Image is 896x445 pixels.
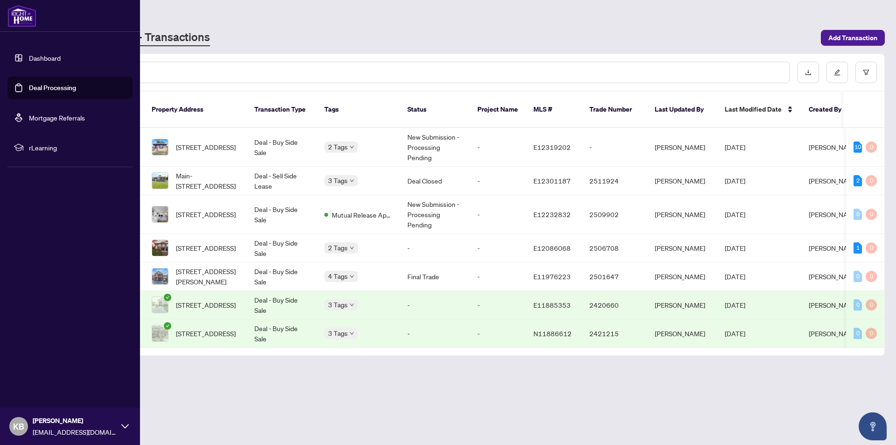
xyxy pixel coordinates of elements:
th: Trade Number [582,92,647,128]
td: New Submission - Processing Pending [400,128,470,167]
span: E12086068 [533,244,571,252]
span: edit [834,69,840,76]
button: Add Transaction [821,30,885,46]
span: [DATE] [725,329,745,338]
span: E12232832 [533,210,571,219]
span: Main-[STREET_ADDRESS] [176,170,239,191]
span: E12319202 [533,143,571,151]
span: 3 Tags [328,299,348,310]
td: - [470,262,526,291]
td: - [470,195,526,234]
img: thumbnail-img [152,325,168,341]
div: 1 [854,242,862,254]
span: down [350,178,354,183]
td: Deal - Buy Side Sale [247,262,317,291]
th: Property Address [144,92,247,128]
td: New Submission - Processing Pending [400,195,470,234]
span: filter [863,69,869,76]
td: 2511924 [582,167,647,195]
span: [DATE] [725,301,745,309]
div: 0 [866,328,877,339]
span: [STREET_ADDRESS] [176,243,236,253]
span: 3 Tags [328,175,348,186]
span: Mutual Release Approved [332,210,392,220]
span: E12301187 [533,177,571,185]
td: Deal - Buy Side Sale [247,128,317,167]
div: 0 [866,209,877,220]
span: [DATE] [725,177,745,185]
td: - [470,167,526,195]
span: [PERSON_NAME] [809,272,859,281]
span: down [350,246,354,250]
a: Deal Processing [29,84,76,92]
span: [PERSON_NAME] [809,301,859,309]
td: - [400,291,470,319]
span: check-circle [164,294,171,301]
td: - [470,319,526,348]
span: rLearning [29,142,126,153]
span: [STREET_ADDRESS] [176,209,236,219]
td: 2509902 [582,195,647,234]
button: download [798,62,819,83]
span: [DATE] [725,244,745,252]
div: 0 [854,299,862,311]
td: Final Trade [400,262,470,291]
td: [PERSON_NAME] [647,195,717,234]
img: logo [7,5,36,27]
td: - [582,128,647,167]
td: - [470,291,526,319]
td: 2506708 [582,234,647,262]
td: [PERSON_NAME] [647,291,717,319]
td: [PERSON_NAME] [647,262,717,291]
div: 10 [854,141,862,153]
td: Deal - Buy Side Sale [247,195,317,234]
span: [STREET_ADDRESS] [176,300,236,310]
span: check-circle [164,322,171,330]
span: [STREET_ADDRESS] [176,328,236,339]
td: [PERSON_NAME] [647,167,717,195]
a: Dashboard [29,54,61,62]
span: down [350,145,354,149]
a: Mortgage Referrals [29,113,85,122]
td: Deal - Buy Side Sale [247,319,317,348]
span: [DATE] [725,272,745,281]
button: Open asap [859,412,887,440]
span: download [805,69,812,76]
td: Deal - Buy Side Sale [247,291,317,319]
td: - [400,234,470,262]
span: [STREET_ADDRESS][PERSON_NAME] [176,266,239,287]
span: [PERSON_NAME] [33,416,117,426]
td: Deal - Buy Side Sale [247,234,317,262]
button: filter [855,62,877,83]
th: MLS # [526,92,582,128]
div: 0 [854,209,862,220]
div: 0 [854,328,862,339]
span: 3 Tags [328,328,348,339]
div: 0 [866,299,877,311]
span: E11885353 [533,301,571,309]
th: Project Name [470,92,526,128]
td: - [400,319,470,348]
div: 0 [866,141,877,153]
td: - [470,234,526,262]
span: [PERSON_NAME] [809,329,859,338]
img: thumbnail-img [152,139,168,155]
span: [PERSON_NAME] [809,244,859,252]
td: - [470,128,526,167]
td: 2420660 [582,291,647,319]
span: [PERSON_NAME] [809,210,859,219]
span: 2 Tags [328,141,348,152]
th: Transaction Type [247,92,317,128]
td: [PERSON_NAME] [647,234,717,262]
td: 2421215 [582,319,647,348]
span: [DATE] [725,143,745,151]
img: thumbnail-img [152,240,168,256]
th: Tags [317,92,400,128]
span: KB [13,420,24,433]
th: Last Updated By [647,92,717,128]
span: 2 Tags [328,242,348,253]
div: 0 [866,271,877,282]
span: [DATE] [725,210,745,219]
td: [PERSON_NAME] [647,128,717,167]
div: 0 [866,242,877,254]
